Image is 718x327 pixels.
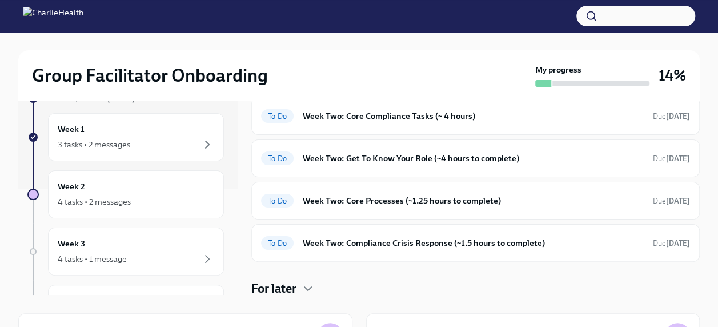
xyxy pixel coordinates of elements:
span: October 13th, 2025 10:00 [653,238,690,249]
img: CharlieHealth [23,7,83,25]
h6: Week Two: Core Processes (~1.25 hours to complete) [303,194,644,207]
h6: Week 3 [58,237,85,250]
a: To DoWeek Two: Core Processes (~1.25 hours to complete)Due[DATE] [261,192,690,210]
span: Due [653,154,690,163]
a: Week 34 tasks • 1 message [27,228,224,276]
span: October 13th, 2025 10:00 [653,196,690,206]
strong: [DATE] [666,197,690,205]
span: October 13th, 2025 10:00 [653,153,690,164]
span: Due [653,197,690,205]
h4: For later [251,280,296,297]
strong: [DATE] [666,112,690,121]
strong: [DATE] [666,154,690,163]
h6: Week Two: Core Compliance Tasks (~ 4 hours) [303,110,644,122]
span: To Do [261,112,294,121]
span: To Do [261,197,294,205]
a: Week 13 tasks • 2 messages [27,113,224,161]
h3: 14% [659,65,686,86]
span: To Do [261,154,294,163]
h6: Week Two: Get To Know Your Role (~4 hours to complete) [303,152,644,165]
strong: My progress [535,64,581,75]
h6: Week 1 [58,123,85,135]
h6: Week 2 [58,180,85,193]
div: 4 tasks • 1 message [58,253,127,265]
a: Week 24 tasks • 2 messages [27,170,224,218]
a: To DoWeek Two: Get To Know Your Role (~4 hours to complete)Due[DATE] [261,149,690,168]
h6: Week Two: Compliance Crisis Response (~1.5 hours to complete) [303,237,644,249]
div: 3 tasks • 2 messages [58,139,130,150]
a: To DoWeek Two: Core Compliance Tasks (~ 4 hours)Due[DATE] [261,107,690,125]
h2: Group Facilitator Onboarding [32,64,268,87]
span: To Do [261,239,294,248]
h6: Week 4 [58,294,86,307]
span: Due [653,112,690,121]
div: For later [251,280,700,297]
a: To DoWeek Two: Compliance Crisis Response (~1.5 hours to complete)Due[DATE] [261,234,690,252]
span: Due [653,239,690,248]
strong: [DATE] [666,239,690,248]
div: 4 tasks • 2 messages [58,196,131,208]
span: October 13th, 2025 10:00 [653,111,690,122]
